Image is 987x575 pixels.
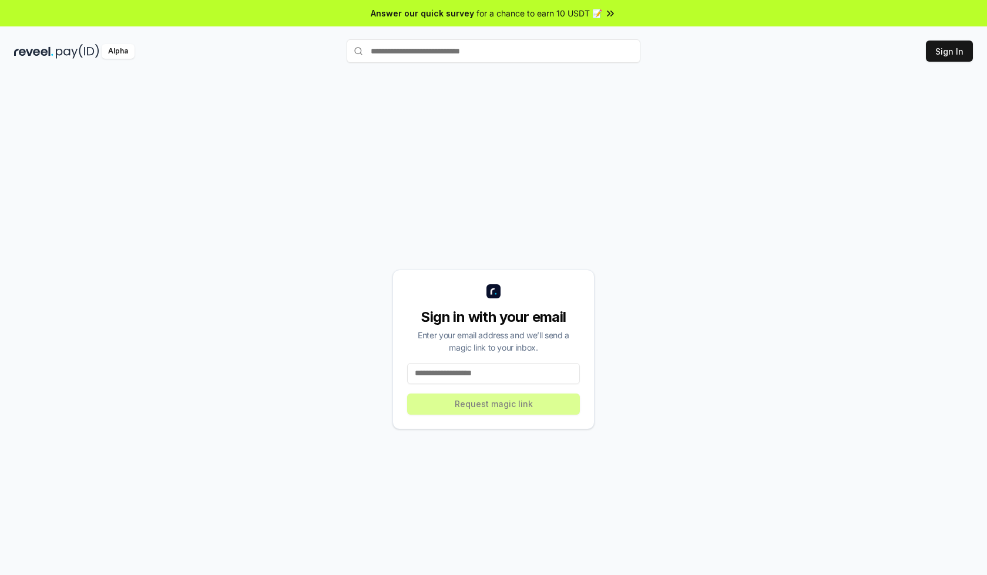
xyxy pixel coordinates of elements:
[926,41,973,62] button: Sign In
[407,308,580,327] div: Sign in with your email
[14,44,53,59] img: reveel_dark
[56,44,99,59] img: pay_id
[407,329,580,354] div: Enter your email address and we’ll send a magic link to your inbox.
[371,7,474,19] span: Answer our quick survey
[102,44,135,59] div: Alpha
[476,7,602,19] span: for a chance to earn 10 USDT 📝
[486,284,501,298] img: logo_small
